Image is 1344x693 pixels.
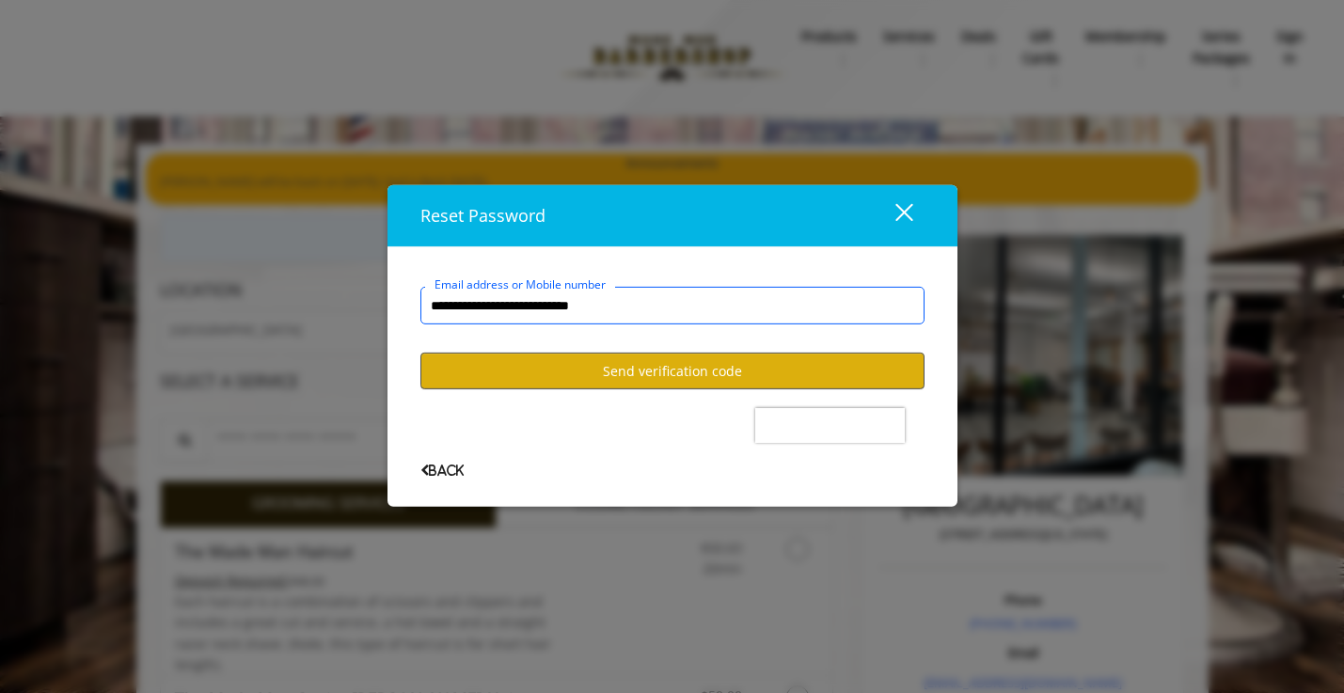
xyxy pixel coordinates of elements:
[874,201,911,229] div: close dialog
[420,287,925,324] input: Email address or Mobile number
[755,408,905,443] iframe: reCAPTCHA
[420,465,464,477] span: Back
[861,197,925,235] button: close dialog
[420,353,925,389] button: Send verification code
[420,204,546,227] span: Reset Password
[425,276,615,293] label: Email address or Mobile number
